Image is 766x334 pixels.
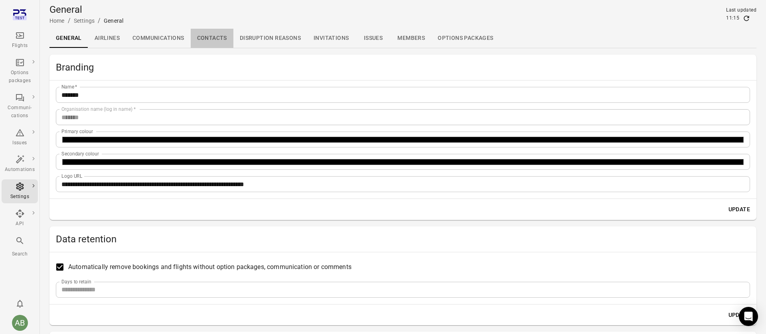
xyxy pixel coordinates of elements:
div: General [104,17,123,25]
a: API [2,206,38,230]
label: Secondary colour [61,150,99,157]
button: Aslaug Bjarnadottir [9,312,31,334]
a: General [49,29,88,48]
div: Issues [5,139,35,147]
h2: Branding [56,61,750,74]
a: Communi-cations [2,90,38,122]
label: Primary colour [61,128,93,135]
label: Days to retain [61,278,91,285]
a: Communications [126,29,191,48]
div: AB [12,315,28,331]
h2: Data retention [56,233,750,246]
a: Home [49,18,65,24]
a: Settings [2,179,38,203]
div: Automations [5,166,35,174]
button: Notifications [12,296,28,312]
a: Options packages [431,29,499,48]
label: Logo URL [61,173,83,179]
div: Search [5,250,35,258]
div: Settings [5,193,35,201]
div: Options packages [5,69,35,85]
button: Update [725,202,753,217]
li: / [98,16,101,26]
div: Flights [5,42,35,50]
a: Settings [74,18,95,24]
a: Contacts [191,29,233,48]
div: Communi-cations [5,104,35,120]
a: Automations [2,152,38,176]
a: Issues [2,126,38,149]
button: Search [2,234,38,260]
span: Automatically remove bookings and flights without option packages, communication or comments [68,262,351,272]
div: Open Intercom Messenger [739,307,758,326]
a: Disruption reasons [233,29,307,48]
a: Flights [2,28,38,52]
h1: General [49,3,123,16]
a: Invitations [307,29,355,48]
button: Refresh data [742,14,750,22]
a: Airlines [88,29,126,48]
nav: Breadcrumbs [49,16,123,26]
a: Options packages [2,55,38,87]
a: Issues [355,29,391,48]
li: / [68,16,71,26]
label: Organisation name (log in name) [61,106,136,112]
div: Local navigation [49,29,756,48]
div: API [5,220,35,228]
label: Name [61,83,77,90]
div: Last updated [726,6,756,14]
div: 11:15 [726,14,739,22]
a: Members [391,29,431,48]
button: Update [725,308,753,322]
